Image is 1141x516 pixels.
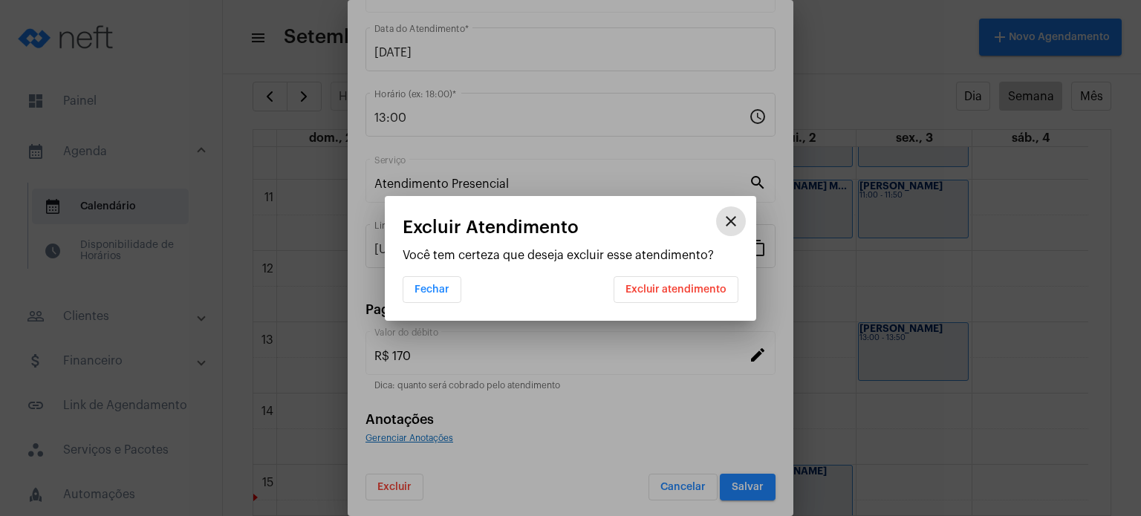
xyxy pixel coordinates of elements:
[403,218,579,237] span: Excluir Atendimento
[614,276,738,303] button: Excluir atendimento
[625,284,726,295] span: Excluir atendimento
[403,276,461,303] button: Fechar
[722,212,740,230] mat-icon: close
[403,249,738,262] p: Você tem certeza que deseja excluir esse atendimento?
[415,284,449,295] span: Fechar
